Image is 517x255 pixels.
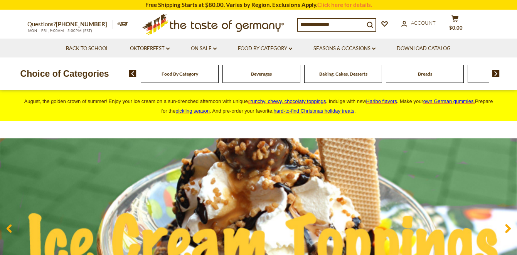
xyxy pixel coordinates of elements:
img: previous arrow [129,70,136,77]
button: $0.00 [444,15,467,34]
a: Food By Category [162,71,198,77]
a: Seasons & Occasions [313,44,376,53]
span: August, the golden crown of summer! Enjoy your ice cream on a sun-drenched afternoon with unique ... [24,98,493,114]
a: [PHONE_NUMBER] [56,20,107,27]
a: Breads [418,71,432,77]
p: Questions? [27,19,113,29]
span: MON - FRI, 9:00AM - 5:00PM (EST) [27,29,93,33]
a: crunchy, chewy, chocolaty toppings [248,98,326,104]
a: Oktoberfest [130,44,170,53]
img: next arrow [492,70,500,77]
span: runchy, chewy, chocolaty toppings [250,98,326,104]
a: Food By Category [238,44,292,53]
span: $0.00 [449,25,463,31]
a: Account [401,19,436,27]
a: Download Catalog [397,44,451,53]
span: . [274,108,356,114]
a: Baking, Cakes, Desserts [319,71,367,77]
a: On Sale [191,44,217,53]
a: pickling season [175,108,210,114]
a: Haribo flavors [366,98,397,104]
a: Click here for details. [317,1,372,8]
span: Account [411,20,436,26]
a: Back to School [66,44,109,53]
a: hard-to-find Christmas holiday treats [274,108,355,114]
span: own German gummies [423,98,474,104]
a: Beverages [251,71,272,77]
a: own German gummies. [423,98,475,104]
